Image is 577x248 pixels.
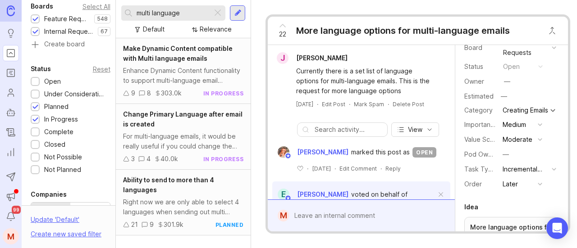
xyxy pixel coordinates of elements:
div: open [412,147,436,158]
a: Reporting [3,144,19,160]
div: Boards [31,1,53,12]
div: — [503,149,509,159]
div: More language options for multi-language emails [296,24,510,37]
div: · [317,100,318,108]
div: Idea [464,202,478,212]
button: Announcements [3,189,19,205]
div: Update ' Default ' [31,215,79,229]
div: 3 [131,154,135,164]
div: — [504,77,510,86]
span: [PERSON_NAME] [297,147,348,157]
div: Open [44,77,61,86]
img: Bronwen W [275,146,293,158]
div: · [380,165,382,172]
div: Incremental Enhancement [503,164,548,174]
div: Status [31,63,51,74]
div: 8 [147,88,151,98]
div: Create new saved filter [31,229,101,239]
span: View [408,125,422,134]
span: 22 [279,29,286,39]
input: Search activity... [315,125,382,135]
label: Pod Ownership [464,150,510,158]
div: Reset [93,67,110,72]
button: Notifications [3,208,19,225]
a: [DATE] [296,100,313,108]
a: Changelog [3,124,19,140]
div: Owner [464,77,496,86]
div: Delete Post [393,100,424,108]
p: More language options for multi-language emails [470,223,553,241]
img: member badge [285,153,292,159]
div: Reply [385,165,401,172]
p: 548 [97,15,108,23]
div: · [307,165,308,172]
div: Edit Comment [339,165,377,172]
div: Later [503,179,518,189]
label: Order [464,180,482,188]
span: 99 [12,206,21,214]
div: Estimated [464,93,494,99]
span: Change Primary Language after email is created [123,110,243,128]
span: marked this post as [351,147,410,157]
div: 9 [131,88,135,98]
div: J [277,52,288,64]
div: Feature Requests [44,14,90,24]
input: Search... [137,8,209,18]
div: Planned [44,102,69,112]
button: Close button [543,22,561,40]
div: For multi-language emails, it would be really useful if you could change the primary language aft... [123,131,243,151]
div: Select All [82,4,110,9]
time: [DATE] [312,165,331,172]
div: Internal Requests [44,27,93,36]
button: Mark Spam [354,100,384,108]
div: in progress [203,90,244,97]
div: Edit Post [322,100,345,108]
div: Category [464,105,496,115]
a: Autopilot [3,104,19,121]
div: Feature Requests [503,38,548,58]
span: [PERSON_NAME] [297,190,348,198]
label: Task Type [464,165,496,173]
div: voted on behalf of [351,189,408,199]
div: 301.9k [164,220,183,230]
a: Users [3,85,19,101]
a: Create board [31,41,110,49]
span: [PERSON_NAME] [296,54,348,62]
a: Portal [3,45,19,61]
button: M [3,228,19,244]
a: Roadmaps [3,65,19,81]
div: · [349,100,350,108]
div: E [278,189,289,200]
button: Send to Autopilot [3,169,19,185]
div: Medium [503,120,526,130]
div: Default [143,24,165,34]
div: 40.0k [160,154,178,164]
div: Under Consideration [44,89,106,99]
div: 9 [150,220,154,230]
div: · [388,100,389,108]
a: J[PERSON_NAME] [271,52,355,64]
div: Closed [44,140,65,149]
div: in progress [203,155,244,163]
button: View [391,122,439,137]
div: Companies [31,189,67,200]
div: Creating Emails [503,107,548,113]
div: Board [464,43,496,53]
div: Complete [44,127,73,137]
label: Value Scale [464,135,499,143]
span: Ability to send to more than 4 languages [123,176,214,194]
img: member badge [285,195,292,202]
div: 21 [131,220,138,230]
img: Canny Home [7,5,15,16]
a: Bronwen W[PERSON_NAME] [272,146,351,158]
a: Ability to send to more than 4 languagesRight now we are only able to select 4 languages when sen... [116,170,251,235]
a: E[PERSON_NAME] [272,189,348,200]
label: By account owner [70,203,110,227]
div: — [498,90,510,102]
p: 67 [101,28,108,35]
time: [DATE] [296,101,313,108]
div: Status [464,62,496,72]
label: Importance [464,121,498,128]
div: Not Possible [44,152,82,162]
